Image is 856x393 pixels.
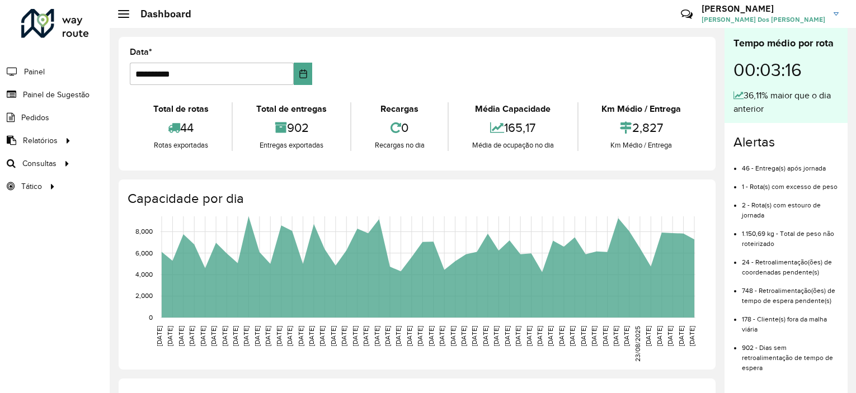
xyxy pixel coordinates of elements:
[133,102,229,116] div: Total de rotas
[733,36,839,51] div: Tempo médio por rota
[558,326,565,346] text: [DATE]
[294,63,313,85] button: Choose Date
[232,326,239,346] text: [DATE]
[21,112,49,124] span: Pedidos
[451,102,574,116] div: Média Capacidade
[580,326,587,346] text: [DATE]
[23,89,90,101] span: Painel de Sugestão
[742,173,839,192] li: 1 - Rota(s) com excesso de peso
[742,249,839,277] li: 24 - Retroalimentação(ões) de coordenadas pendente(s)
[373,326,380,346] text: [DATE]
[221,326,228,346] text: [DATE]
[623,326,630,346] text: [DATE]
[427,326,435,346] text: [DATE]
[666,326,674,346] text: [DATE]
[236,102,347,116] div: Total de entregas
[128,191,704,207] h4: Capacidade por dia
[156,326,163,346] text: [DATE]
[188,326,195,346] text: [DATE]
[742,277,839,306] li: 748 - Retroalimentação(ões) de tempo de espera pendente(s)
[354,116,445,140] div: 0
[275,326,283,346] text: [DATE]
[135,292,153,300] text: 2,000
[394,326,402,346] text: [DATE]
[130,45,152,59] label: Data
[384,326,391,346] text: [DATE]
[135,228,153,235] text: 8,000
[492,326,500,346] text: [DATE]
[133,140,229,151] div: Rotas exportadas
[318,326,326,346] text: [DATE]
[236,140,347,151] div: Entregas exportadas
[133,116,229,140] div: 44
[675,2,699,26] a: Contato Rápido
[733,89,839,116] div: 36,11% maior que o dia anterior
[612,326,619,346] text: [DATE]
[135,249,153,257] text: 6,000
[340,326,347,346] text: [DATE]
[547,326,554,346] text: [DATE]
[590,326,598,346] text: [DATE]
[514,326,521,346] text: [DATE]
[634,326,641,362] text: 23/08/2025
[236,116,347,140] div: 902
[351,326,359,346] text: [DATE]
[24,66,45,78] span: Painel
[656,326,663,346] text: [DATE]
[416,326,424,346] text: [DATE]
[129,8,191,20] h2: Dashboard
[460,326,467,346] text: [DATE]
[438,326,445,346] text: [DATE]
[264,326,271,346] text: [DATE]
[536,326,543,346] text: [DATE]
[645,326,652,346] text: [DATE]
[297,326,304,346] text: [DATE]
[742,334,839,373] li: 902 - Dias sem retroalimentação de tempo de espera
[149,314,153,321] text: 0
[406,326,413,346] text: [DATE]
[451,140,574,151] div: Média de ocupação no dia
[482,326,489,346] text: [DATE]
[601,326,609,346] text: [DATE]
[568,326,576,346] text: [DATE]
[166,326,173,346] text: [DATE]
[199,326,206,346] text: [DATE]
[678,326,685,346] text: [DATE]
[362,326,369,346] text: [DATE]
[286,326,293,346] text: [DATE]
[733,134,839,150] h4: Alertas
[742,306,839,334] li: 178 - Cliente(s) fora da malha viária
[581,116,702,140] div: 2,827
[135,271,153,278] text: 4,000
[449,326,457,346] text: [DATE]
[581,102,702,116] div: Km Médio / Entrega
[504,326,511,346] text: [DATE]
[308,326,315,346] text: [DATE]
[330,326,337,346] text: [DATE]
[702,15,825,25] span: [PERSON_NAME] Dos [PERSON_NAME]
[525,326,533,346] text: [DATE]
[354,102,445,116] div: Recargas
[471,326,478,346] text: [DATE]
[177,326,185,346] text: [DATE]
[22,158,57,169] span: Consultas
[21,181,42,192] span: Tático
[23,135,58,146] span: Relatórios
[742,192,839,220] li: 2 - Rota(s) com estouro de jornada
[354,140,445,151] div: Recargas no dia
[733,51,839,89] div: 00:03:16
[688,326,695,346] text: [DATE]
[702,3,825,14] h3: [PERSON_NAME]
[742,220,839,249] li: 1.150,69 kg - Total de peso não roteirizado
[242,326,250,346] text: [DATE]
[581,140,702,151] div: Km Médio / Entrega
[253,326,261,346] text: [DATE]
[210,326,217,346] text: [DATE]
[742,155,839,173] li: 46 - Entrega(s) após jornada
[451,116,574,140] div: 165,17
